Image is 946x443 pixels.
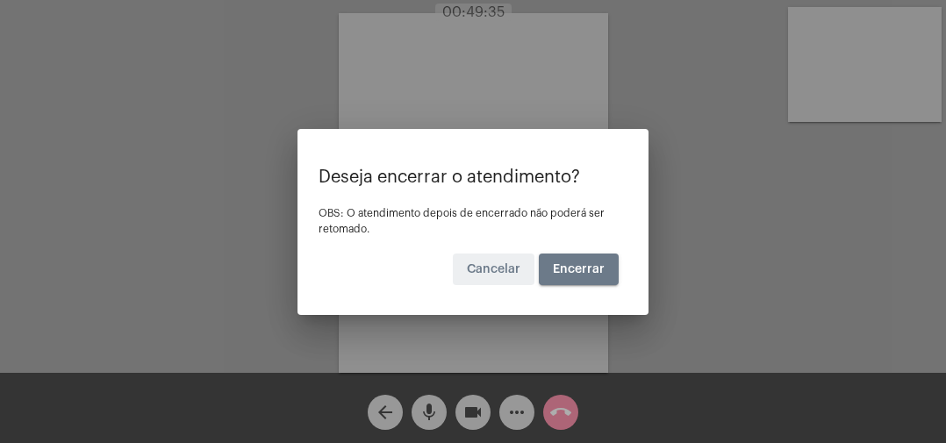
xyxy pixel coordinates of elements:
[539,254,619,285] button: Encerrar
[467,263,520,275] span: Cancelar
[319,168,627,187] p: Deseja encerrar o atendimento?
[553,263,605,275] span: Encerrar
[453,254,534,285] button: Cancelar
[319,208,605,234] span: OBS: O atendimento depois de encerrado não poderá ser retomado.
